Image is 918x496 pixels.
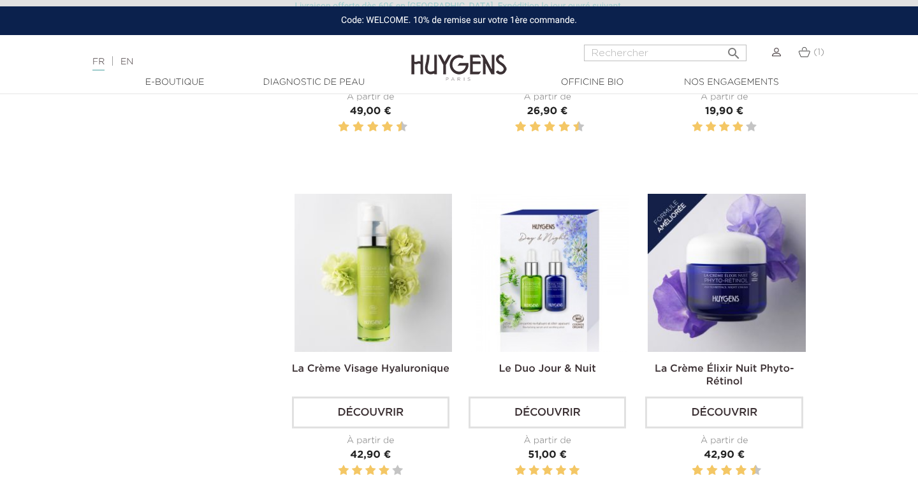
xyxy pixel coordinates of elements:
label: 8 [561,119,567,135]
a: FR [92,57,105,71]
label: 10 [398,119,405,135]
label: 2 [706,119,716,135]
label: 9 [571,119,572,135]
label: 3 [527,119,529,135]
div: | [86,54,373,69]
label: 1 [690,463,692,479]
div: À partir de [645,91,803,104]
label: 2 [528,463,539,479]
a: Découvrir [292,397,449,428]
span: 42,90 € [350,450,391,460]
a: Diagnostic de peau [250,76,377,89]
label: 2 [694,463,701,479]
img: La Crème Visage Hyaluronique [295,194,452,351]
span: (1) [813,48,824,57]
img: Le Duo Jour & Nuit [471,194,629,351]
div: À partir de [645,434,803,448]
label: 8 [738,463,745,479]
label: 3 [704,463,706,479]
label: 7 [557,119,558,135]
div: À partir de [292,434,449,448]
a: Découvrir [645,397,803,428]
div: À partir de [292,91,449,104]
span: 49,00 € [350,106,391,117]
label: 2 [518,119,524,135]
label: 3 [719,119,729,135]
label: 3 [543,463,553,479]
label: 8 [384,119,391,135]
label: 4 [532,119,539,135]
a: (1) [798,47,824,57]
span: 51,00 € [528,450,567,460]
label: 5 [542,119,544,135]
label: 5 [392,463,402,479]
label: 9 [394,119,396,135]
a: La Crème Élixir Nuit Phyto-Rétinol [655,364,794,387]
a: E-Boutique [111,76,238,89]
label: 5 [718,463,720,479]
span: 19,90 € [705,106,743,117]
a: Nos engagements [667,76,795,89]
label: 10 [576,119,582,135]
label: 4 [355,119,361,135]
label: 2 [352,463,362,479]
label: 10 [752,463,759,479]
input: Rechercher [584,45,747,61]
img: La Crème Élixir Nuit Phyto-Rétinol [648,194,805,351]
label: 4 [556,463,566,479]
a: EN [120,57,133,66]
label: 2 [340,119,347,135]
label: 4 [379,463,389,479]
span: 26,90 € [527,106,568,117]
a: Découvrir [469,397,626,428]
label: 3 [365,463,375,479]
label: 5 [746,119,756,135]
label: 7 [733,463,735,479]
button:  [722,41,745,58]
label: 1 [515,463,525,479]
label: 5 [569,463,579,479]
label: 1 [339,463,349,479]
label: 6 [724,463,730,479]
label: 4 [709,463,715,479]
label: 1 [692,119,703,135]
label: 4 [732,119,743,135]
label: 5 [365,119,367,135]
label: 7 [379,119,381,135]
a: Officine Bio [528,76,656,89]
label: 9 [748,463,750,479]
img: Huygens [411,34,507,83]
label: 6 [370,119,376,135]
a: Le Duo Jour & Nuit [499,364,596,374]
label: 3 [351,119,353,135]
a: La Crème Visage Hyaluronique [292,364,449,374]
span: 42,90 € [704,450,745,460]
div: À partir de [469,91,626,104]
div: À partir de [469,434,626,448]
label: 1 [513,119,514,135]
label: 1 [336,119,338,135]
i:  [726,42,741,57]
label: 6 [546,119,553,135]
